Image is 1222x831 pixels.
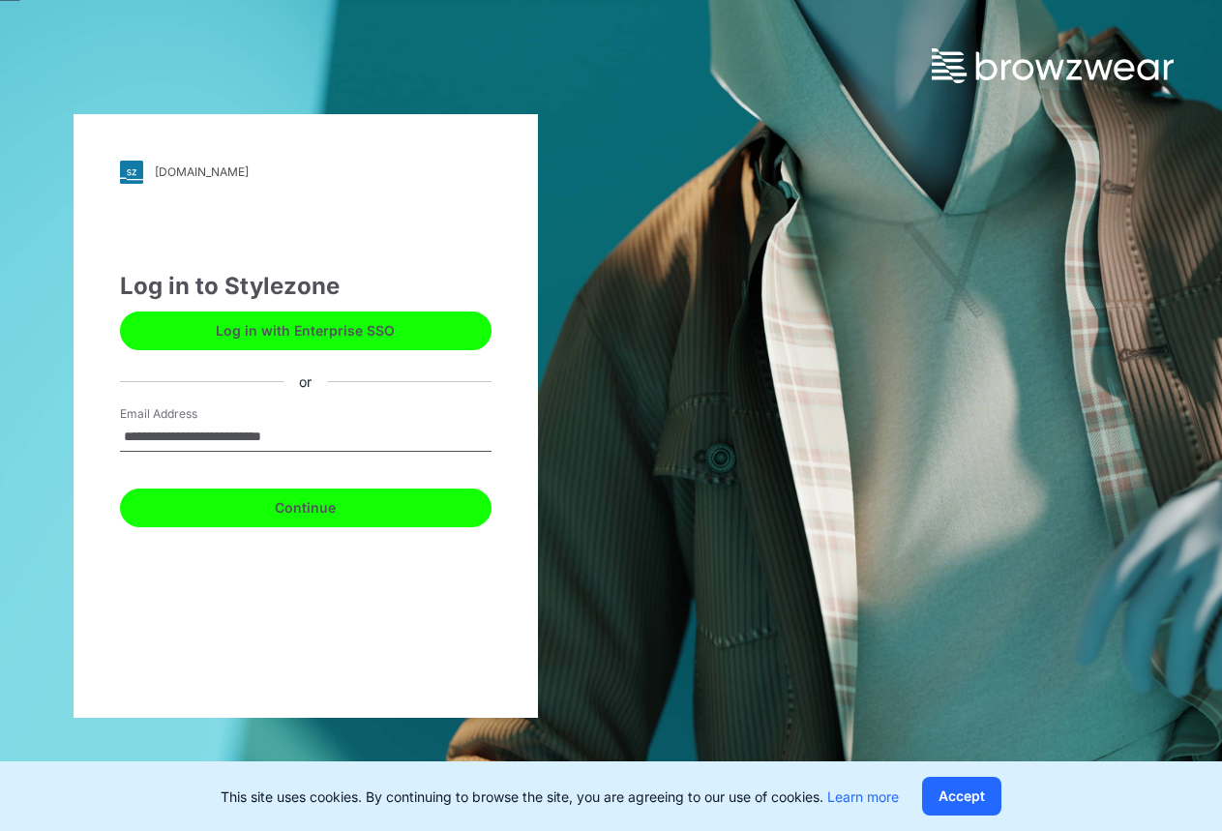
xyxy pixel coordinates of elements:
img: svg+xml;base64,PHN2ZyB3aWR0aD0iMjgiIGhlaWdodD0iMjgiIHZpZXdCb3g9IjAgMCAyOCAyOCIgZmlsbD0ibm9uZSIgeG... [120,161,143,184]
p: This site uses cookies. By continuing to browse the site, you are agreeing to our use of cookies. [221,786,899,807]
a: Learn more [827,788,899,805]
div: or [283,371,327,392]
a: [DOMAIN_NAME] [120,161,492,184]
div: Log in to Stylezone [120,269,492,304]
div: [DOMAIN_NAME] [155,164,249,179]
button: Continue [120,489,492,527]
button: Log in with Enterprise SSO [120,312,492,350]
label: Email Address [120,405,255,423]
button: Accept [922,777,1001,816]
img: browzwear-logo.73288ffb.svg [932,48,1174,83]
